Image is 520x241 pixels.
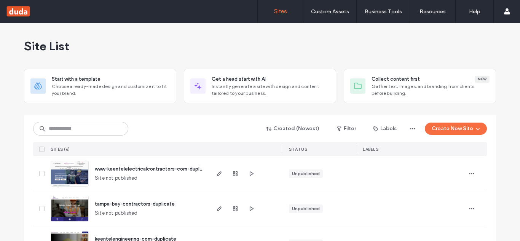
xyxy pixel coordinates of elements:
[344,69,496,103] div: Collect content firstNewGather text, images, and branding from clients before building.
[95,174,138,182] span: Site not published
[274,8,287,15] label: Sites
[52,83,170,97] span: Choose a ready-made design and customize it to fit your brand.
[425,123,487,135] button: Create New Site
[260,123,326,135] button: Created (Newest)
[311,8,349,15] label: Custom Assets
[24,38,69,54] span: Site List
[289,147,307,152] span: STATUS
[475,76,490,83] div: New
[292,205,320,212] div: Unpublished
[469,8,480,15] label: Help
[363,147,378,152] span: LABELS
[292,170,320,177] div: Unpublished
[52,75,100,83] span: Start with a template
[367,123,404,135] button: Labels
[372,83,490,97] span: Gather text, images, and branding from clients before building.
[51,147,70,152] span: SITES (6)
[365,8,402,15] label: Business Tools
[212,75,266,83] span: Get a head start with AI
[95,209,138,217] span: Site not published
[24,69,176,103] div: Start with a templateChoose a ready-made design and customize it to fit your brand.
[95,201,175,207] a: tampa-bay-contractors-duplicate
[372,75,420,83] span: Collect content first
[420,8,446,15] label: Resources
[184,69,336,103] div: Get a head start with AIInstantly generate a site with design and content tailored to your business.
[212,83,330,97] span: Instantly generate a site with design and content tailored to your business.
[329,123,364,135] button: Filter
[95,166,212,172] a: www-keentelelectricalcontractors-com-duplicate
